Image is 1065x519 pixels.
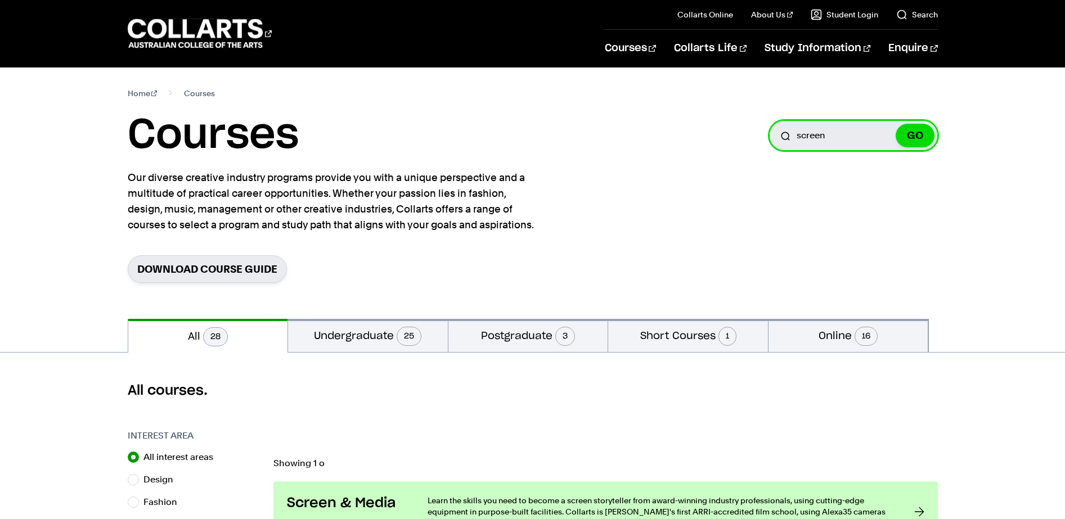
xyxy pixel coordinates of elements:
input: Search for a course [769,120,938,151]
label: Fashion [143,494,186,510]
span: Courses [184,85,215,101]
a: About Us [751,9,793,20]
a: Search [896,9,938,20]
button: Undergraduate25 [288,319,448,352]
span: 28 [203,327,228,346]
button: GO [896,124,934,147]
span: 3 [555,327,575,346]
p: Our diverse creative industry programs provide you with a unique perspective and a multitude of p... [128,170,538,233]
h1: Courses [128,110,299,161]
p: Showing 1 o [273,459,938,468]
button: All28 [128,319,288,353]
a: Student Login [811,9,878,20]
h3: Screen & Media [287,495,405,512]
h2: All courses. [128,382,938,400]
button: Online16 [769,319,928,352]
span: 16 [855,327,878,346]
a: Enquire [888,30,937,67]
a: Download Course Guide [128,255,287,283]
span: 1 [718,327,736,346]
a: Home [128,85,158,101]
button: Short Courses1 [608,319,768,352]
label: All interest areas [143,449,222,465]
a: Study Information [765,30,870,67]
div: Go to homepage [128,17,272,49]
a: Courses [605,30,656,67]
a: Collarts Online [677,9,733,20]
a: Collarts Life [674,30,747,67]
span: 25 [397,327,421,346]
button: Postgraduate3 [448,319,608,352]
label: Design [143,472,182,488]
h3: Interest Area [128,429,262,443]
